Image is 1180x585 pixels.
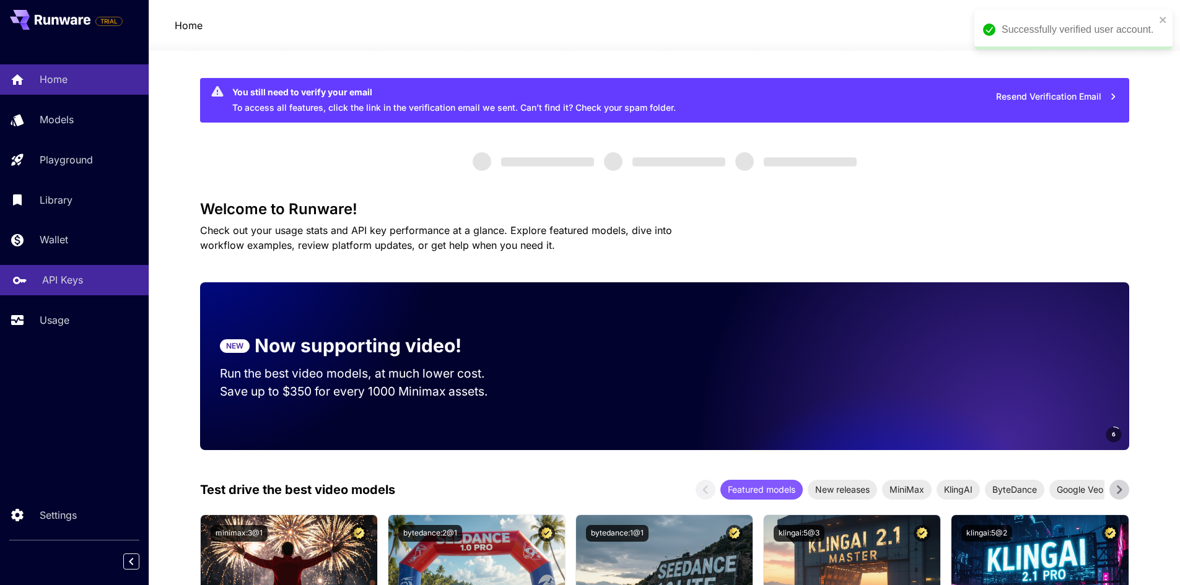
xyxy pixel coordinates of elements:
div: New releases [808,480,877,500]
p: Library [40,193,72,207]
span: KlingAI [937,483,980,496]
button: klingai:5@2 [961,525,1012,542]
div: KlingAI [937,480,980,500]
p: Test drive the best video models [200,480,395,499]
div: Featured models [720,480,803,500]
button: minimax:3@1 [211,525,268,542]
p: NEW [226,340,243,352]
p: Usage [40,313,69,327]
button: Certified Model – Vetted for best performance and includes a commercial license. [351,525,367,542]
p: Playground [40,152,93,167]
button: klingai:5@3 [774,525,824,542]
p: Settings [40,508,77,522]
h3: Welcome to Runware! [200,201,1129,218]
button: Resend Verification Email [989,84,1124,110]
p: Home [40,72,68,87]
button: Certified Model – Vetted for best performance and includes a commercial license. [726,525,743,542]
span: Add your payment card to enable full platform functionality. [95,14,123,28]
span: Check out your usage stats and API key performance at a glance. Explore featured models, dive int... [200,224,672,251]
div: You still need to verify your email [232,85,676,98]
button: Certified Model – Vetted for best performance and includes a commercial license. [538,525,555,542]
span: ByteDance [985,483,1044,496]
span: New releases [808,483,877,496]
p: Models [40,112,74,127]
button: bytedance:1@1 [586,525,649,542]
div: Collapse sidebar [133,550,149,573]
button: close [1159,15,1168,25]
span: Featured models [720,483,803,496]
p: API Keys [42,272,83,287]
span: TRIAL [96,17,122,26]
div: MiniMax [882,480,932,500]
p: Save up to $350 for every 1000 Minimax assets. [220,383,509,401]
div: Google Veo [1049,480,1111,500]
button: Collapse sidebar [123,553,139,570]
button: bytedance:2@1 [398,525,462,542]
p: Run the best video models, at much lower cost. [220,365,509,383]
div: To access all features, click the link in the verification email we sent. Can’t find it? Check yo... [232,82,676,119]
p: Now supporting video! [255,332,461,360]
span: Google Veo [1049,483,1111,496]
p: Wallet [40,232,68,247]
div: Successfully verified user account. [1002,22,1155,37]
a: Home [175,18,203,33]
button: Certified Model – Vetted for best performance and includes a commercial license. [914,525,930,542]
button: Certified Model – Vetted for best performance and includes a commercial license. [1102,525,1119,542]
nav: breadcrumb [175,18,203,33]
div: ByteDance [985,480,1044,500]
span: 6 [1112,430,1116,439]
span: MiniMax [882,483,932,496]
